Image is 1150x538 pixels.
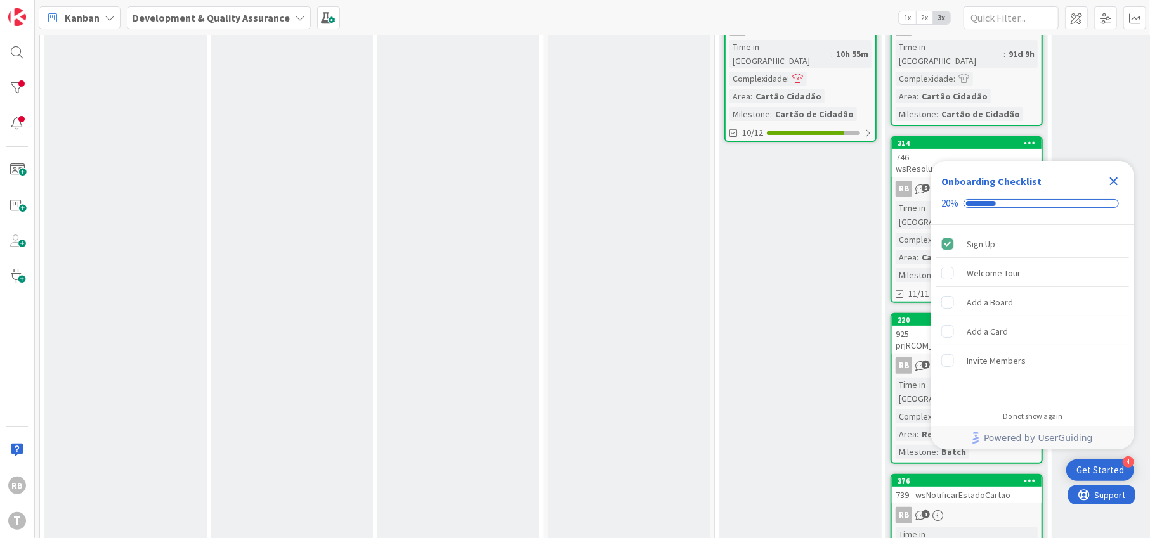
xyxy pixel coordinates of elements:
[729,40,831,68] div: Time in [GEOGRAPHIC_DATA]
[891,136,1043,303] a: 314746 - wsResolucaoPendenciaRenovacaoRBTime in [GEOGRAPHIC_DATA]:10h 55mComplexidade:Area:Cartão...
[936,317,1129,345] div: Add a Card is incomplete.
[1123,456,1134,468] div: 4
[918,427,1002,441] div: Registo Comercial
[787,72,789,86] span: :
[770,107,772,121] span: :
[941,198,1124,209] div: Checklist progress: 20%
[892,149,1042,177] div: 746 - wsResolucaoPendenciaRenovacao
[892,138,1042,149] div: 314
[1005,47,1038,61] div: 91d 9h
[922,361,930,369] span: 1
[918,89,991,103] div: Cartão Cidadão
[896,89,917,103] div: Area
[892,314,1042,326] div: 220
[967,324,1008,339] div: Add a Card
[1104,171,1124,191] div: Close Checklist
[1066,459,1134,481] div: Open Get Started checklist, remaining modules: 4
[931,225,1134,403] div: Checklist items
[967,266,1021,281] div: Welcome Tour
[896,233,953,247] div: Complexidade
[938,107,1023,121] div: Cartão de Cidadão
[936,445,938,459] span: :
[892,181,1042,197] div: RB
[27,2,58,17] span: Support
[896,507,912,523] div: RB
[931,426,1134,449] div: Footer
[65,10,100,25] span: Kanban
[917,427,918,441] span: :
[892,326,1042,354] div: 925 - prjRCOM_IESGeracaoCodigosAcesso
[916,11,933,24] span: 2x
[896,409,953,423] div: Complexidade
[896,201,997,229] div: Time in [GEOGRAPHIC_DATA]
[8,512,26,530] div: T
[891,313,1043,464] a: 220925 - prjRCOM_IESGeracaoCodigosAcessoRBTime in [GEOGRAPHIC_DATA]:91d 8h 59mComplexidade:Area:R...
[967,295,1013,310] div: Add a Board
[750,89,752,103] span: :
[896,268,936,282] div: Milestone
[1076,464,1124,477] div: Get Started
[896,445,936,459] div: Milestone
[964,6,1059,29] input: Quick Filter...
[896,250,917,264] div: Area
[898,316,1042,324] div: 220
[941,174,1042,189] div: Onboarding Checklist
[898,477,1042,485] div: 376
[984,430,1093,445] span: Powered by UserGuiding
[8,477,26,494] div: RB
[892,487,1042,503] div: 739 - wsNotificarEstadoCartao
[922,510,930,518] span: 1
[922,184,930,192] span: 5
[938,445,969,459] div: Batch
[831,47,833,61] span: :
[892,314,1042,354] div: 220925 - prjRCOM_IESGeracaoCodigosAcesso
[892,357,1042,374] div: RB
[133,11,290,24] b: Development & Quality Assurance
[918,250,991,264] div: Cartão Cidadão
[941,198,958,209] div: 20%
[896,40,1003,68] div: Time in [GEOGRAPHIC_DATA]
[742,126,763,139] span: 10/12
[936,230,1129,258] div: Sign Up is complete.
[896,181,912,197] div: RB
[898,139,1042,148] div: 314
[772,107,857,121] div: Cartão de Cidadão
[933,11,950,24] span: 3x
[1003,411,1062,421] div: Do not show again
[752,89,825,103] div: Cartão Cidadão
[892,475,1042,487] div: 376
[729,107,770,121] div: Milestone
[833,47,872,61] div: 10h 55m
[729,89,750,103] div: Area
[896,107,936,121] div: Milestone
[899,11,916,24] span: 1x
[1003,47,1005,61] span: :
[917,89,918,103] span: :
[953,72,955,86] span: :
[967,236,995,252] div: Sign Up
[896,72,953,86] div: Complexidade
[892,507,1042,523] div: RB
[917,250,918,264] span: :
[729,72,787,86] div: Complexidade
[908,287,929,300] span: 11/11
[892,475,1042,503] div: 376739 - wsNotificarEstadoCartao
[892,138,1042,177] div: 314746 - wsResolucaoPendenciaRenovacao
[931,161,1134,449] div: Checklist Container
[936,347,1129,375] div: Invite Members is incomplete.
[896,427,917,441] div: Area
[896,378,985,406] div: Time in [GEOGRAPHIC_DATA]
[938,426,1128,449] a: Powered by UserGuiding
[936,288,1129,316] div: Add a Board is incomplete.
[8,8,26,26] img: Visit kanbanzone.com
[967,353,1026,368] div: Invite Members
[896,357,912,374] div: RB
[936,259,1129,287] div: Welcome Tour is incomplete.
[936,107,938,121] span: :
